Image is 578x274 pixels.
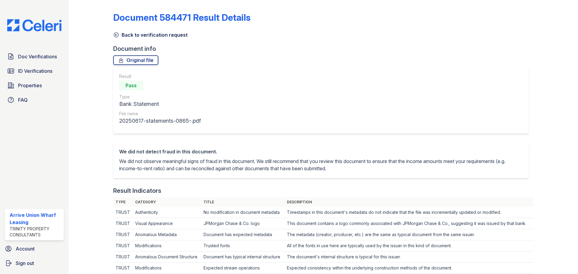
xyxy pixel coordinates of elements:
[2,257,66,269] a: Sign out
[2,19,66,31] img: CE_Logo_Blue-a8612792a0a2168367f1c8372b55b34899dd931a85d93a1a3d3e32e68fde9ad4.png
[133,263,201,274] td: Modifications
[113,240,133,251] td: TRUST
[133,240,201,251] td: Modifications
[119,111,201,117] div: File name
[113,45,533,53] div: Document info
[284,207,533,218] td: Timestamps in this document's metadata do not indicate that the file was incrementally updated or...
[119,81,143,90] div: Pass
[113,55,158,65] a: Original file
[113,263,133,274] td: TRUST
[113,251,133,263] td: TRUST
[284,218,533,229] td: This document contains a logo commonly associated with JPMorgan Chase & Co., suggesting it was is...
[18,96,28,103] span: FAQ
[201,251,284,263] td: Document has typical internal structure
[284,197,533,207] th: Description
[201,229,284,240] td: Document has expected metadata
[133,207,201,218] td: Authenticity
[133,197,201,207] th: Category
[133,218,201,229] td: Visual Appearance
[201,240,284,251] td: Trusted fonts
[113,186,161,195] div: Result Indicators
[113,207,133,218] td: TRUST
[113,31,188,38] a: Back to verification request
[113,12,250,23] a: Document 584471 Result Details
[5,94,64,106] a: FAQ
[119,117,201,125] div: 20250617-statements-0865-.pdf
[133,229,201,240] td: Anomalous Metadata
[10,211,61,226] div: Arrive Union Wharf Leasing
[18,53,57,60] span: Doc Verifications
[16,245,35,252] span: Account
[113,229,133,240] td: TRUST
[201,207,284,218] td: No modification in document metadata
[16,260,34,267] span: Sign out
[119,100,201,108] div: Bank Statement
[18,67,52,75] span: ID Verifications
[201,218,284,229] td: JPMorgan Chase & Co. logo
[5,79,64,91] a: Properties
[201,263,284,274] td: Expected stream operations
[18,82,42,89] span: Properties
[284,251,533,263] td: The document's internal structure is typical for this issuer.
[119,73,201,79] div: Result
[284,263,533,274] td: Expected consistency within the underlying construction methods of the document.
[284,240,533,251] td: All of the fonts in use here are typically used by the issuer in this kind of document.
[201,197,284,207] th: Title
[5,51,64,63] a: Doc Verifications
[113,197,133,207] th: Type
[119,148,523,155] div: We did not detect fraud in this document.
[133,251,201,263] td: Anomalous Document Structure
[5,65,64,77] a: ID Verifications
[119,158,523,172] p: We did not observe meaningful signs of fraud in this document. We still recommend that you review...
[113,218,133,229] td: TRUST
[284,229,533,240] td: The metadata (creator, producer, etc.) are the same as typical document from the same issuer.
[10,226,61,238] div: Trinity Property Consultants
[119,94,201,100] div: Type
[2,243,66,255] a: Account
